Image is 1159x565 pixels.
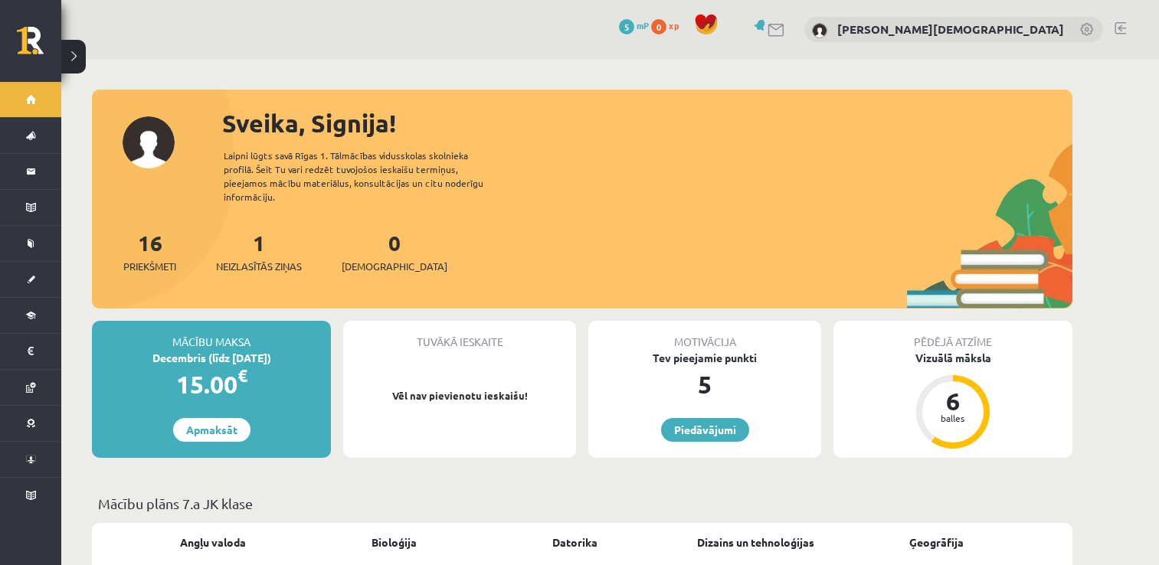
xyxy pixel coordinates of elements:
[173,418,250,442] a: Apmaksāt
[552,534,598,550] a: Datorika
[123,259,176,274] span: Priekšmeti
[237,364,247,387] span: €
[909,534,964,550] a: Ģeogrāfija
[342,259,447,274] span: [DEMOGRAPHIC_DATA]
[833,350,1072,366] div: Vizuālā māksla
[216,259,302,274] span: Neizlasītās ziņas
[833,321,1072,350] div: Pēdējā atzīme
[351,388,568,403] p: Vēl nav pievienotu ieskaišu!
[92,321,331,350] div: Mācību maksa
[619,19,634,34] span: 5
[661,418,749,442] a: Piedāvājumi
[343,321,576,350] div: Tuvākā ieskaite
[222,105,1072,142] div: Sveika, Signija!
[651,19,686,31] a: 0 xp
[833,350,1072,451] a: Vizuālā māksla 6 balles
[588,366,821,403] div: 5
[342,229,447,274] a: 0[DEMOGRAPHIC_DATA]
[92,350,331,366] div: Decembris (līdz [DATE])
[588,321,821,350] div: Motivācija
[669,19,679,31] span: xp
[930,389,976,413] div: 6
[224,149,510,204] div: Laipni lūgts savā Rīgas 1. Tālmācības vidusskolas skolnieka profilā. Šeit Tu vari redzēt tuvojošo...
[180,534,246,550] a: Angļu valoda
[98,493,1066,514] p: Mācību plāns 7.a JK klase
[588,350,821,366] div: Tev pieejamie punkti
[123,229,176,274] a: 16Priekšmeti
[812,23,827,38] img: Signija Jermacāne
[372,534,417,550] a: Bioloģija
[651,19,666,34] span: 0
[697,534,814,550] a: Dizains un tehnoloģijas
[637,19,649,31] span: mP
[837,21,1064,37] a: [PERSON_NAME][DEMOGRAPHIC_DATA]
[619,19,649,31] a: 5 mP
[92,366,331,403] div: 15.00
[17,27,61,65] a: Rīgas 1. Tālmācības vidusskola
[216,229,302,274] a: 1Neizlasītās ziņas
[930,413,976,423] div: balles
